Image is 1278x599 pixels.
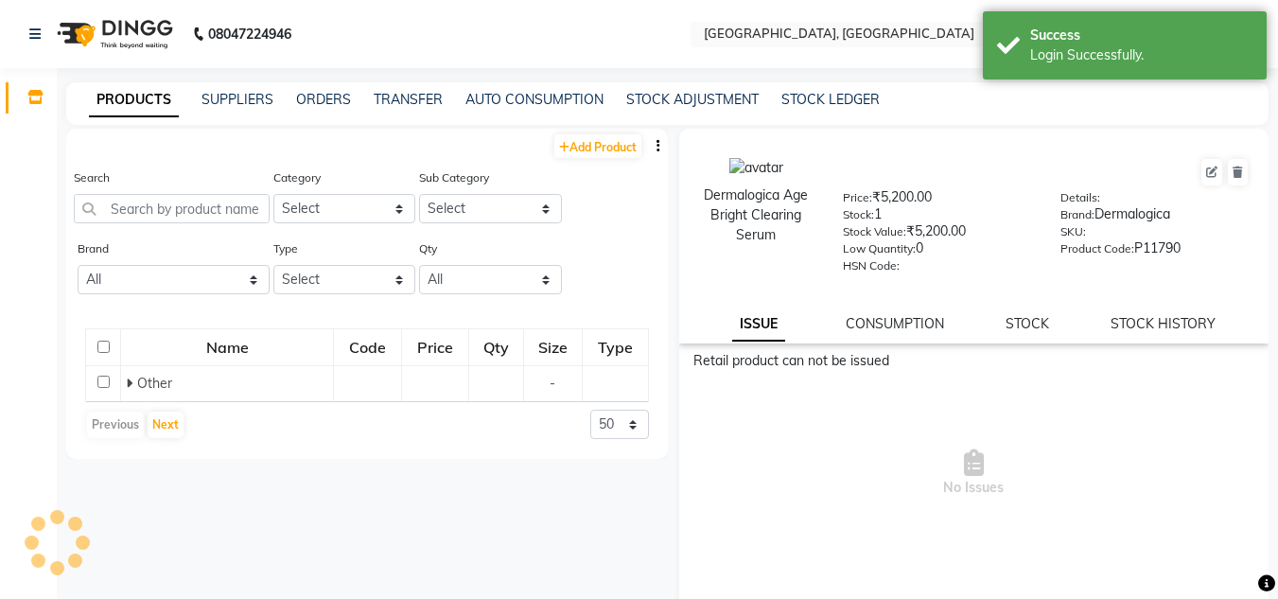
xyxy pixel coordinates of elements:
a: ORDERS [296,91,351,108]
input: Search by product name or code [74,194,270,223]
label: SKU: [1060,223,1086,240]
div: Size [525,330,581,364]
a: AUTO CONSUMPTION [465,91,604,108]
div: 1 [843,204,1032,231]
a: CONSUMPTION [846,315,944,332]
button: Next [148,412,184,438]
label: Type [273,240,298,257]
label: Brand [78,240,109,257]
div: ₹5,200.00 [843,187,1032,214]
a: STOCK [1006,315,1049,332]
div: Type [584,330,647,364]
label: Category [273,169,321,186]
div: 0 [843,238,1032,265]
div: Login Successfully. [1030,45,1252,65]
a: PRODUCTS [89,83,179,117]
label: Low Quantity: [843,240,916,257]
a: TRANSFER [374,91,443,108]
label: Price: [843,189,872,206]
label: Details: [1060,189,1100,206]
div: Retail product can not be issued [693,351,1255,371]
label: Product Code: [1060,240,1134,257]
label: Qty [419,240,437,257]
a: STOCK HISTORY [1111,315,1216,332]
b: 08047224946 [208,8,291,61]
div: Success [1030,26,1252,45]
label: Sub Category [419,169,489,186]
a: STOCK LEDGER [781,91,880,108]
label: HSN Code: [843,257,900,274]
img: avatar [729,158,783,178]
div: P11790 [1060,238,1250,265]
span: No Issues [693,379,1255,568]
a: SUPPLIERS [201,91,273,108]
div: Dermalogica Age Bright Clearing Serum [698,185,814,245]
div: Price [403,330,467,364]
label: Search [74,169,110,186]
label: Stock Value: [843,223,906,240]
a: Add Product [554,134,641,158]
div: Dermalogica [1060,204,1250,231]
span: - [550,375,555,392]
div: ₹5,200.00 [843,221,1032,248]
div: Name [122,330,332,364]
span: Expand Row [126,375,137,392]
label: Stock: [843,206,874,223]
span: Other [137,375,172,392]
label: Brand: [1060,206,1094,223]
a: ISSUE [732,308,785,342]
div: Qty [470,330,521,364]
div: Code [335,330,400,364]
img: logo [48,8,178,61]
a: STOCK ADJUSTMENT [626,91,759,108]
